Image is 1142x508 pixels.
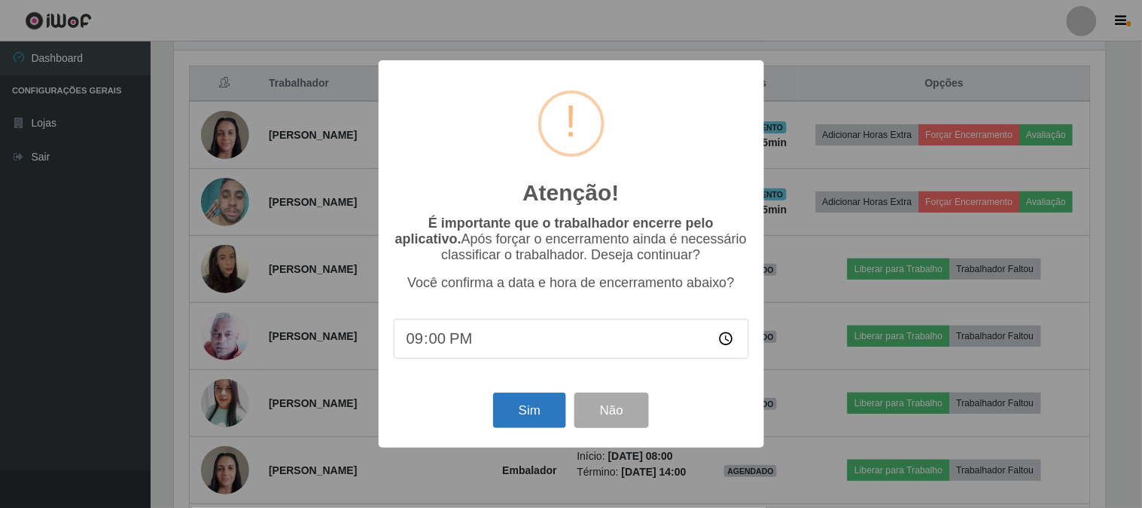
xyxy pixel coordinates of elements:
p: Após forçar o encerramento ainda é necessário classificar o trabalhador. Deseja continuar? [394,216,749,263]
b: É importante que o trabalhador encerre pelo aplicativo. [395,216,714,246]
h2: Atenção! [522,179,619,207]
button: Não [574,393,649,428]
p: Você confirma a data e hora de encerramento abaixo? [394,275,749,291]
button: Sim [493,393,566,428]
